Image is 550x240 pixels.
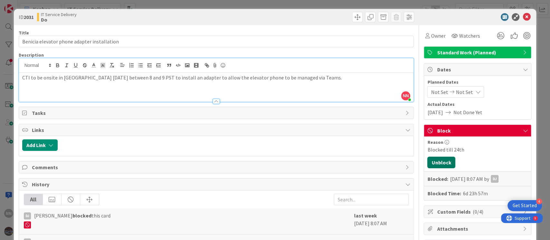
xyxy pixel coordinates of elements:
span: IT Service Delivery [41,12,77,17]
span: Not Set [456,88,473,96]
div: 9 [34,3,35,8]
p: CTI to be onsite in [GEOGRAPHIC_DATA] [DATE] between 8 and 9 PST to install an adapter to allow t... [22,74,410,81]
button: Unblock [427,157,455,168]
div: All [24,194,43,205]
div: Blocked till 24th [427,146,528,153]
b: 2031 [24,14,34,20]
div: DJ [491,175,498,183]
span: Standard Work (Planned) [437,49,519,56]
div: Open Get Started checklist, remaining modules: 4 [507,200,542,211]
span: Tasks [32,109,402,117]
span: Planned Dates [427,79,528,86]
div: [DATE] 8:07 AM by [450,175,498,183]
span: ( 0/4 ) [472,208,483,215]
button: Add Link [22,139,58,151]
b: last week [354,212,377,219]
span: ID [19,13,34,21]
span: Not Done Yet [453,108,482,116]
span: History [32,180,402,188]
b: Blocked: [427,175,448,183]
span: Comments [32,163,402,171]
span: NN [401,91,410,100]
b: blocked [72,212,92,219]
span: Owner [431,32,445,40]
span: Description [19,52,44,58]
div: 6d 23h 57m [463,189,487,197]
span: Reason [427,140,443,144]
div: 4 [536,198,542,204]
span: Block [437,127,519,134]
span: Watchers [459,32,480,40]
span: [DATE] [427,108,443,116]
span: Support [14,1,29,9]
span: Custom Fields [437,208,519,216]
label: Title [19,30,29,36]
span: Attachments [437,225,519,233]
div: [DATE] 8:07 AM [354,212,409,231]
b: Blocked Time: [427,189,461,197]
span: Actual Dates [427,101,528,108]
span: Not Set [431,88,448,96]
span: [PERSON_NAME] this card [34,212,111,228]
div: DJ [24,212,31,219]
input: type card name here... [19,36,414,47]
span: Links [32,126,402,134]
b: Do [41,17,77,22]
input: Search... [334,194,409,205]
span: Dates [437,66,519,73]
div: Get Started [513,202,537,209]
